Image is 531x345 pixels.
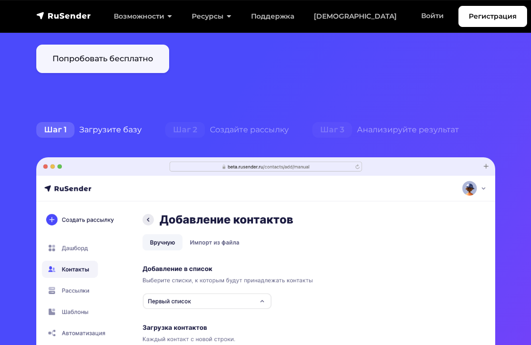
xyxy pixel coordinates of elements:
[36,11,91,21] img: RuSender
[458,6,527,27] a: Регистрация
[241,6,304,26] a: Поддержка
[104,6,182,26] a: Возможности
[182,6,241,26] a: Ресурсы
[153,120,301,140] div: Создайте рассылку
[301,120,471,140] div: Анализируйте результат
[36,45,169,73] a: Попробовать бесплатно
[25,120,153,140] div: Загрузите базу
[165,122,205,138] span: Шаг 2
[411,6,454,26] a: Войти
[36,122,75,138] span: Шаг 1
[312,122,352,138] span: Шаг 3
[304,6,406,26] a: [DEMOGRAPHIC_DATA]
